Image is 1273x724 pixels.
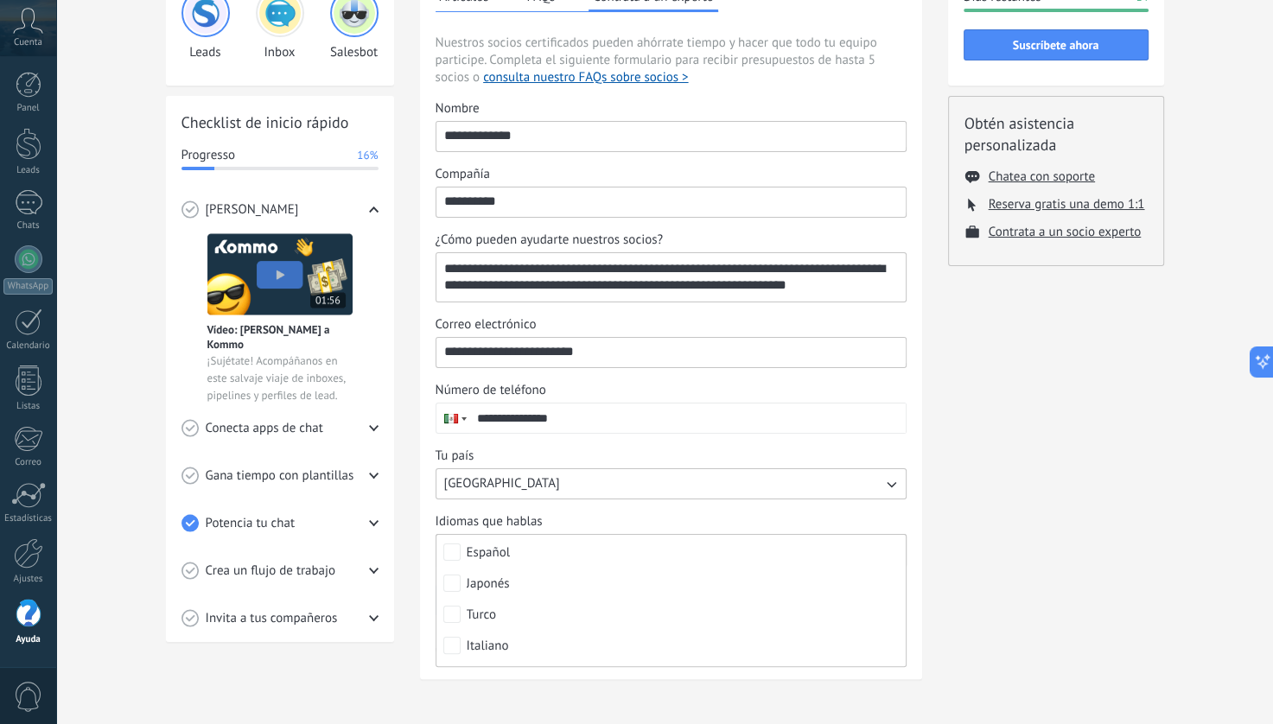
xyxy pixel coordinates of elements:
[1013,39,1099,51] span: Suscríbete ahora
[206,420,323,437] span: Conecta apps de chat
[436,382,546,399] span: Número de teléfono
[469,403,906,433] input: Número de teléfono
[206,201,299,219] span: [PERSON_NAME]
[436,468,907,499] button: Tu país
[207,233,353,315] img: Meet video
[3,574,54,585] div: Ajustes
[436,100,480,117] span: Nombre
[436,122,906,149] input: Nombre
[206,515,296,532] span: Potencia tu chat
[207,322,353,352] span: Vídeo: [PERSON_NAME] a Kommo
[3,220,54,232] div: Chats
[14,37,42,48] span: Cuenta
[206,467,354,485] span: Gana tiempo con plantillas
[989,196,1145,213] button: Reserva gratis una demo 1:1
[206,562,336,580] span: Crea un flujo de trabajo
[3,457,54,468] div: Correo
[444,475,560,492] span: [GEOGRAPHIC_DATA]
[467,638,509,655] div: Italiano
[357,147,378,164] span: 16%
[436,253,902,302] textarea: ¿Cómo pueden ayudarte nuestros socios?
[964,112,1148,156] h2: Obtén asistencia personalizada
[436,403,469,433] div: Mexico: + 52
[436,187,906,215] input: Compañía
[964,29,1149,60] button: Suscríbete ahora
[436,166,490,183] span: Compañía
[436,316,537,333] span: Correo electrónico
[467,575,510,593] div: Japonés
[3,401,54,412] div: Listas
[3,340,54,352] div: Calendario
[989,224,1142,240] button: Contrata a un socio experto
[181,111,379,133] h2: Checklist de inicio rápido
[989,168,1095,185] button: Chatea con soporte
[181,147,235,164] span: Progresso
[3,513,54,524] div: Estadísticas
[207,352,353,404] span: ¡Sujétate! Acompáñanos en este salvaje viaje de inboxes, pipelines y perfiles de lead.
[436,448,474,465] span: Tu país
[483,69,688,86] button: consulta nuestro FAQs sobre socios >
[206,610,338,627] span: Invita a tus compañeros
[3,165,54,176] div: Leads
[467,607,496,624] div: Turco
[436,338,906,365] input: Correo electrónico
[3,634,54,645] div: Ayuda
[3,103,54,114] div: Panel
[436,513,543,530] span: Idiomas que hablas
[3,278,53,295] div: WhatsApp
[467,544,511,562] div: Español
[436,232,664,249] span: ¿Cómo pueden ayudarte nuestros socios?
[436,35,907,86] span: Nuestros socios certificados pueden ahórrate tiempo y hacer que todo tu equipo participe. Complet...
